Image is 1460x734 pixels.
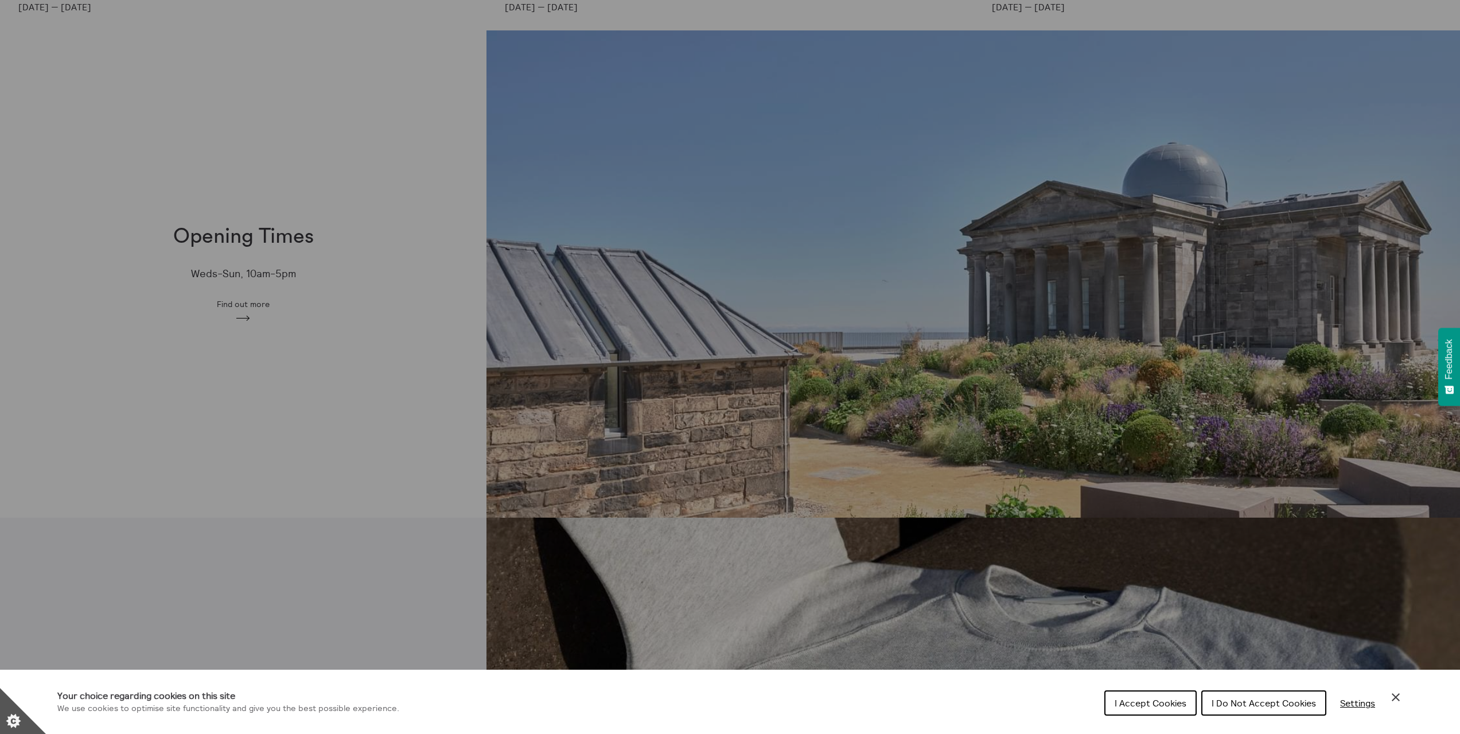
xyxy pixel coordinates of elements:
span: I Accept Cookies [1115,697,1186,709]
span: I Do Not Accept Cookies [1212,697,1316,709]
span: Settings [1340,697,1375,709]
button: I Do Not Accept Cookies [1201,690,1326,716]
button: Settings [1331,692,1384,714]
h1: Your choice regarding cookies on this site [57,689,399,702]
p: We use cookies to optimise site functionality and give you the best possible experience. [57,702,399,715]
button: I Accept Cookies [1104,690,1197,716]
button: Close Cookie Control [1389,690,1403,704]
span: Feedback [1444,339,1454,379]
button: Feedback - Show survey [1438,328,1460,406]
